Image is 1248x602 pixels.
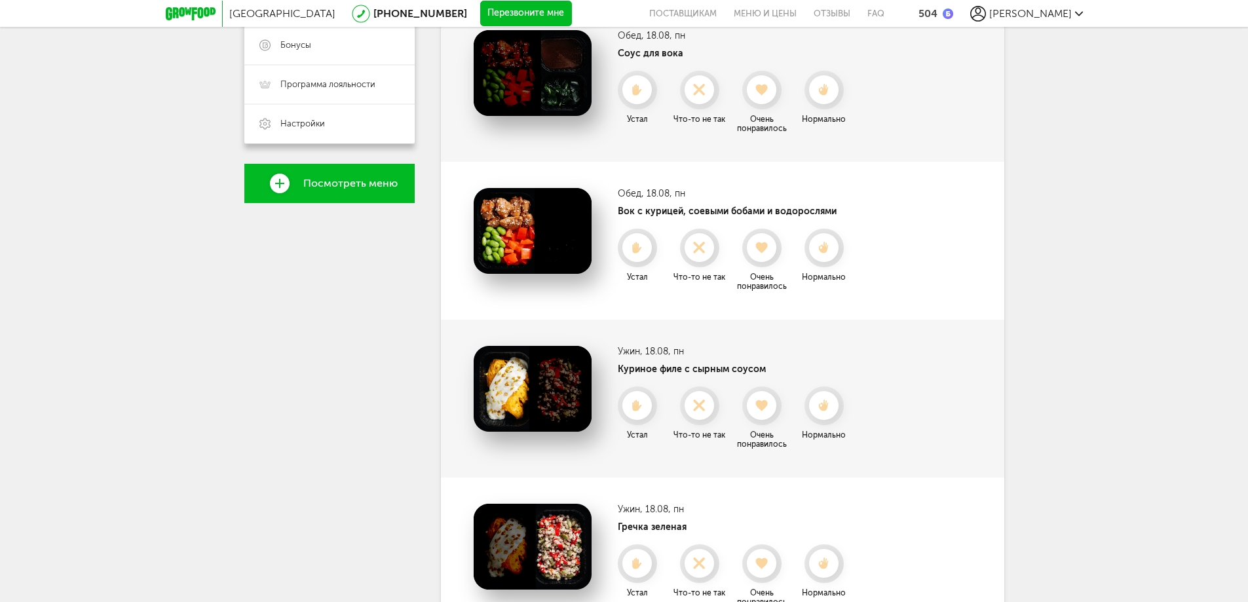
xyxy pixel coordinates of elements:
h4: Куриное филе с сырным соусом [618,364,854,375]
div: Устал [608,588,667,597]
h3: Обед [618,188,854,199]
h4: Соус для вока [618,48,854,59]
div: Что-то не так [670,115,729,124]
h3: Ужин [618,346,854,357]
img: Гречка зеленая [474,504,592,590]
a: [PHONE_NUMBER] [373,7,467,20]
div: Очень понравилось [732,115,791,133]
span: Бонусы [280,39,311,51]
a: Посмотреть меню [244,164,415,203]
a: Настройки [244,104,415,143]
div: Нормально [795,588,854,597]
span: Настройки [280,118,325,130]
div: Очень понравилось [732,273,791,291]
h3: Обед [618,30,854,41]
div: Устал [608,430,667,440]
span: [GEOGRAPHIC_DATA] [229,7,335,20]
h3: Ужин [618,504,854,515]
span: , 18.08, пн [640,346,684,357]
a: Программа лояльности [244,65,415,104]
button: Перезвоните мне [480,1,572,27]
h4: Гречка зеленая [618,521,854,533]
div: Нормально [795,430,854,440]
a: Бонусы [244,26,415,65]
span: , 18.08, пн [641,188,685,199]
span: Посмотреть меню [303,178,398,189]
img: Куриное филе с сырным соусом [474,346,592,432]
img: bonus_b.cdccf46.png [943,9,953,19]
div: Устал [608,115,667,124]
span: Программа лояльности [280,79,375,90]
div: Очень понравилось [732,430,791,449]
div: Что-то не так [670,588,729,597]
h4: Вок с курицей, соевыми бобами и водорослями [618,206,854,217]
div: Устал [608,273,667,282]
span: , 18.08, пн [641,30,685,41]
div: Что-то не так [670,273,729,282]
div: Что-то не так [670,430,729,440]
img: Вок с курицей, соевыми бобами и водорослями [474,188,592,274]
div: 504 [918,7,937,20]
img: Соус для вока [474,30,592,116]
div: Нормально [795,273,854,282]
div: Нормально [795,115,854,124]
span: [PERSON_NAME] [989,7,1072,20]
span: , 18.08, пн [640,504,684,515]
